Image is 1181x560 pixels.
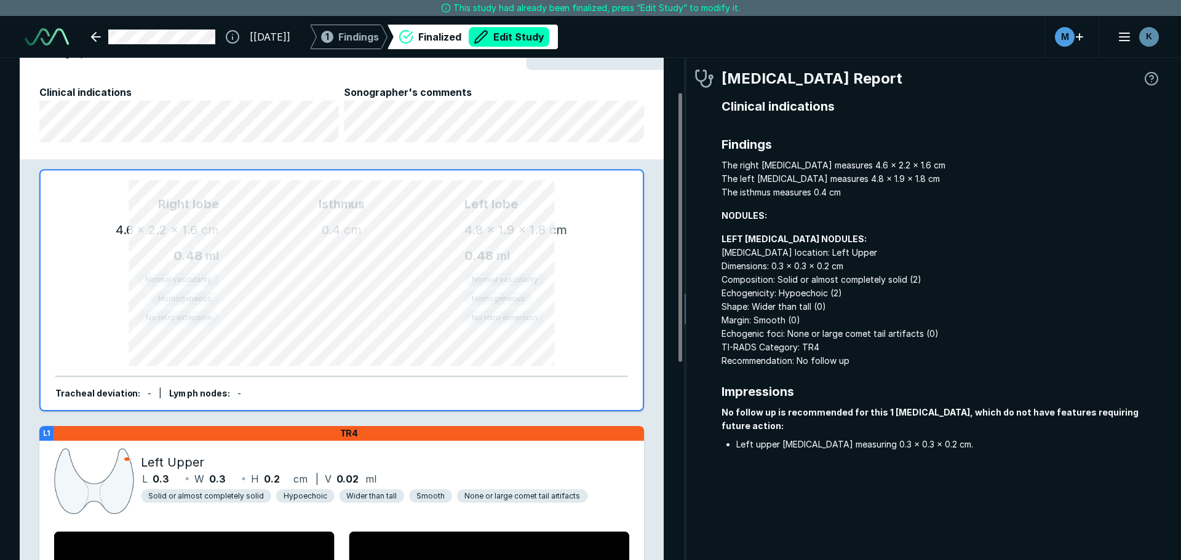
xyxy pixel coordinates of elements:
[1139,27,1159,47] div: avatar-name
[310,25,388,49] div: 1Findings
[169,388,230,399] span: Lymph nodes :
[464,195,613,213] span: Left lobe
[736,438,1161,451] li: Left upper [MEDICAL_DATA] measuring 0.3 x 0.3 x 0.2 cm.
[722,407,1139,431] strong: No follow up is recommended for this 1 [MEDICAL_DATA], which do not have features requiring futur...
[39,45,191,60] span: Sonographer: [PERSON_NAME]
[722,97,1161,116] span: Clinical indications
[344,223,362,237] span: cm
[338,30,379,44] span: Findings
[141,453,204,471] span: Left Upper
[325,471,332,486] span: V
[148,387,151,401] div: -
[316,473,319,485] span: |
[293,471,308,486] span: cm
[55,388,141,399] span: Tracheal deviation :
[194,471,204,486] span: W
[142,471,148,486] span: L
[472,274,538,285] span: Normal vascularity
[722,135,1161,154] span: Findings
[346,491,397,502] span: Wider than tall
[148,491,263,502] span: Solid or almost completely solid
[70,195,219,213] span: Right lobe
[388,25,558,49] div: FinalizedEdit Study
[54,446,134,517] img: memIwAAAABklEQVQDACVNxj4FDUeSAAAAAElFTkSuQmCC
[496,248,510,263] span: ml
[365,471,376,486] span: ml
[344,85,644,100] span: Sonographer's comments
[469,27,549,47] button: Edit Study
[201,223,219,237] span: cm
[264,471,280,486] span: 0.2
[237,388,241,399] span: -
[284,491,327,502] span: Hypoechoic
[1146,30,1152,43] span: K
[464,491,580,502] span: None or large comet tail artifacts
[153,471,169,486] span: 0.3
[453,1,740,15] span: This study had already been finalized, press “Edit Study” to modify it.
[209,471,226,486] span: 0.3
[1110,25,1161,49] button: avatar-name
[145,274,212,285] span: Normal vascularity
[205,248,219,263] span: ml
[25,28,69,45] img: See-Mode Logo
[722,232,1161,368] span: [MEDICAL_DATA] location: Left Upper Dimensions: 0.3 x 0.3 x 0.2 cm Composition: Solid or almost c...
[158,293,212,304] span: Homogeneous
[472,312,538,323] span: No retro extension
[20,23,74,50] a: See-Mode Logo
[116,223,198,237] span: 4.6 x 2.2 x 1.6
[722,234,867,244] strong: LEFT [MEDICAL_DATA] NODULES:
[549,223,567,237] span: cm
[250,30,290,44] span: [[DATE]]
[43,428,50,438] strong: L1
[340,428,359,439] span: TR4
[1055,27,1075,47] div: avatar-name
[464,223,546,237] span: 4.8 x 1.9 x 1.8
[464,248,493,263] span: 0.48
[472,293,525,304] span: Homogeneous
[336,471,359,486] span: 0.02
[416,491,445,502] span: Smooth
[325,30,329,43] span: 1
[722,382,1161,401] span: Impressions
[39,85,340,100] span: Clinical indications
[418,27,549,47] div: Finalized
[722,210,767,221] strong: NODULES:
[159,387,162,401] div: |
[322,223,340,237] span: 0.4
[146,312,212,323] span: No retro extension
[722,68,902,90] span: [MEDICAL_DATA] Report
[173,248,202,263] span: 0.48
[1061,30,1069,43] span: M
[219,195,464,213] span: Isthmus
[722,159,1161,199] span: The right [MEDICAL_DATA] measures 4.6 x 2.2 x 1.6 cm The left [MEDICAL_DATA] measures 4.8 x 1.9 x...
[251,471,259,486] span: H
